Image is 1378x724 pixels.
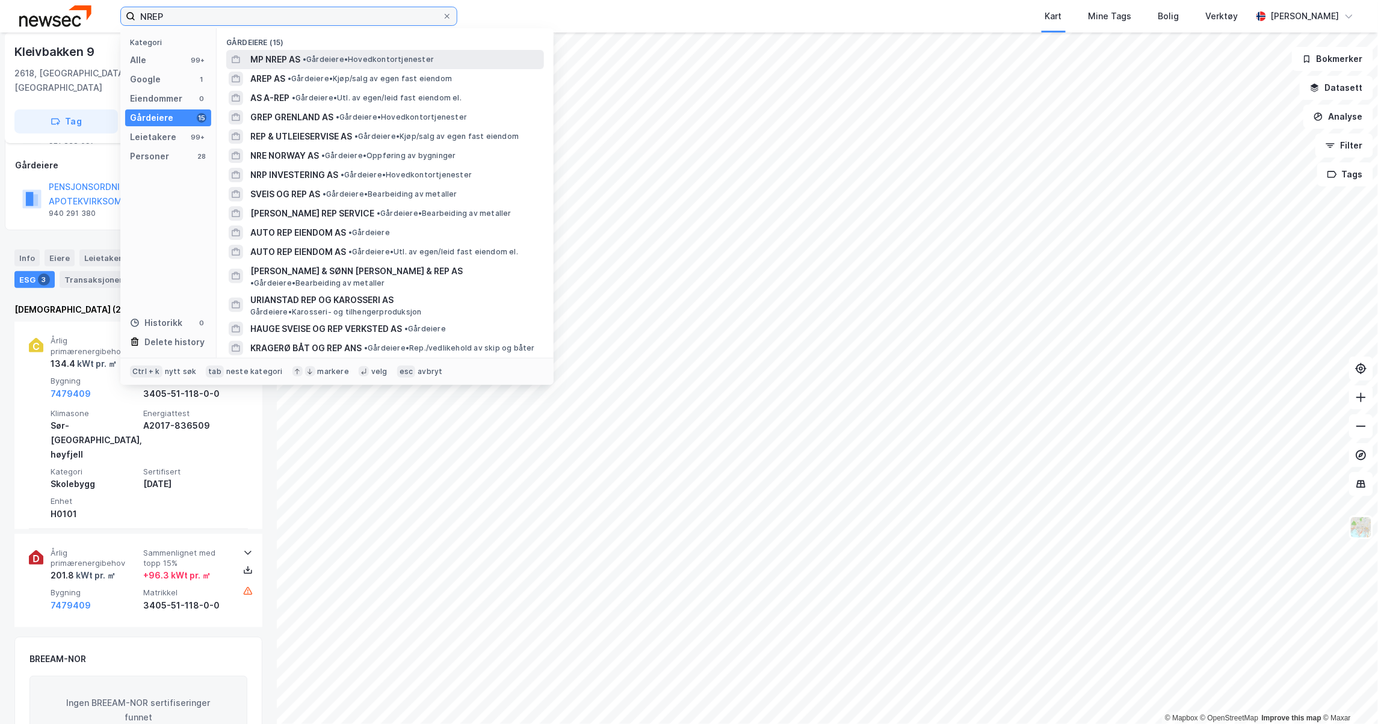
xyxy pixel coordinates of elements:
div: [DATE] [143,477,231,491]
div: Eiere [45,250,75,266]
div: Gårdeiere (15) [217,28,554,50]
div: Historikk [130,316,182,330]
button: Bokmerker [1292,47,1373,71]
span: HAUGE SVEISE OG REP VERKSTED AS [250,322,402,336]
div: Info [14,250,40,266]
img: Z [1350,516,1373,539]
div: A2017-836509 [143,419,231,433]
button: Analyse [1303,105,1373,129]
button: Tag [14,109,118,133]
div: tab [206,366,224,378]
a: Improve this map [1262,714,1321,722]
div: Leietakere [130,130,176,144]
div: neste kategori [226,367,283,376]
div: Skolebygg [51,477,138,491]
div: esc [397,366,416,378]
span: Gårdeiere • Rep./vedlikehold av skip og båter [364,343,535,353]
button: 7479409 [51,598,91,613]
span: Sammenlignet med topp 15% [143,548,231,569]
span: • [377,209,380,218]
div: markere [318,367,349,376]
span: NRP INVESTERING AS [250,168,338,182]
div: Kart [1045,9,1062,23]
span: Gårdeiere • Hovedkontortjenester [341,170,472,180]
div: Leietakere [79,250,147,266]
div: Personer [130,149,169,164]
span: • [321,151,325,160]
div: BREEAM-NOR [29,652,86,666]
div: 1 [197,75,206,84]
span: • [323,189,326,198]
span: [PERSON_NAME] & SØNN [PERSON_NAME] & REP AS [250,264,463,278]
div: kWt pr. ㎡ [74,568,116,583]
div: 2618, [GEOGRAPHIC_DATA], [GEOGRAPHIC_DATA] [14,66,171,95]
span: Gårdeiere • Karosseri- og tilhengerproduksjon [250,307,422,317]
span: URIANSTAD REP OG KAROSSERI AS [250,293,539,307]
span: Gårdeiere • Kjøp/salg av egen fast eiendom [354,132,519,141]
span: Gårdeiere • Bearbeiding av metaller [377,209,511,218]
div: [PERSON_NAME] [1271,9,1339,23]
div: 15 [197,113,206,123]
span: Enhet [51,496,138,506]
div: ESG [14,271,55,288]
span: Matrikkel [143,587,231,598]
button: Filter [1315,133,1373,158]
span: Gårdeiere • Hovedkontortjenester [336,112,467,122]
span: Kategori [51,467,138,477]
span: Gårdeiere • Bearbeiding av metaller [250,278,385,288]
span: Energiattest [143,408,231,419]
div: + 96.3 kWt pr. ㎡ [143,568,211,583]
span: AREP AS [250,72,285,86]
span: Gårdeiere • Utl. av egen/leid fast eiendom el. [348,247,518,257]
div: Google [130,72,161,87]
div: kWt pr. ㎡ [75,357,117,371]
div: Kleivbakken 9 [14,42,96,61]
a: Mapbox [1165,714,1198,722]
div: Bolig [1158,9,1179,23]
div: [DEMOGRAPHIC_DATA] (2) [14,302,262,317]
span: Gårdeiere • Hovedkontortjenester [303,55,434,64]
span: • [348,228,352,237]
div: Alle [130,53,146,67]
div: 134.4 [51,357,117,371]
div: 3 [38,274,50,286]
span: • [348,247,352,256]
div: 3405-51-118-0-0 [143,387,231,401]
span: • [364,343,368,352]
div: Sør-[GEOGRAPHIC_DATA], høyfjell [51,419,138,462]
div: Kategori [130,38,211,47]
button: Tags [1317,162,1373,186]
span: REP & UTLEIESERVISE AS [250,129,352,144]
iframe: Chat Widget [1318,666,1378,724]
span: MP NREP AS [250,52,300,67]
button: Datasett [1300,76,1373,100]
span: Årlig primærenergibehov [51,336,138,357]
div: 3405-51-118-0-0 [143,598,231,613]
span: • [354,132,358,141]
span: • [292,93,295,102]
span: Gårdeiere • Utl. av egen/leid fast eiendom el. [292,93,462,103]
span: Gårdeiere [404,324,446,334]
span: • [341,170,344,179]
span: • [288,74,291,83]
span: KRAGERØ BÅT OG REP ANS [250,341,362,355]
span: Gårdeiere • Oppføring av bygninger [321,151,456,161]
div: Verktøy [1206,9,1238,23]
div: nytt søk [165,367,197,376]
span: Gårdeiere • Bearbeiding av metaller [323,189,457,199]
a: OpenStreetMap [1200,714,1259,722]
div: 0 [197,94,206,103]
span: SVEIS OG REP AS [250,187,320,201]
span: Årlig primærenergibehov [51,548,138,569]
span: AUTO REP EIENDOM AS [250,225,346,240]
div: 99+ [190,132,206,142]
div: H0101 [51,507,138,521]
div: Gårdeiere [130,111,173,125]
span: Klimasone [51,408,138,419]
input: Søk på adresse, matrikkel, gårdeiere, leietakere eller personer [135,7,442,25]
div: Transaksjoner [60,271,142,288]
span: NRE NORWAY AS [250,149,319,163]
span: GREP GRENLAND AS [250,110,333,124]
span: [PERSON_NAME] REP SERVICE [250,206,374,221]
span: • [250,278,254,287]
